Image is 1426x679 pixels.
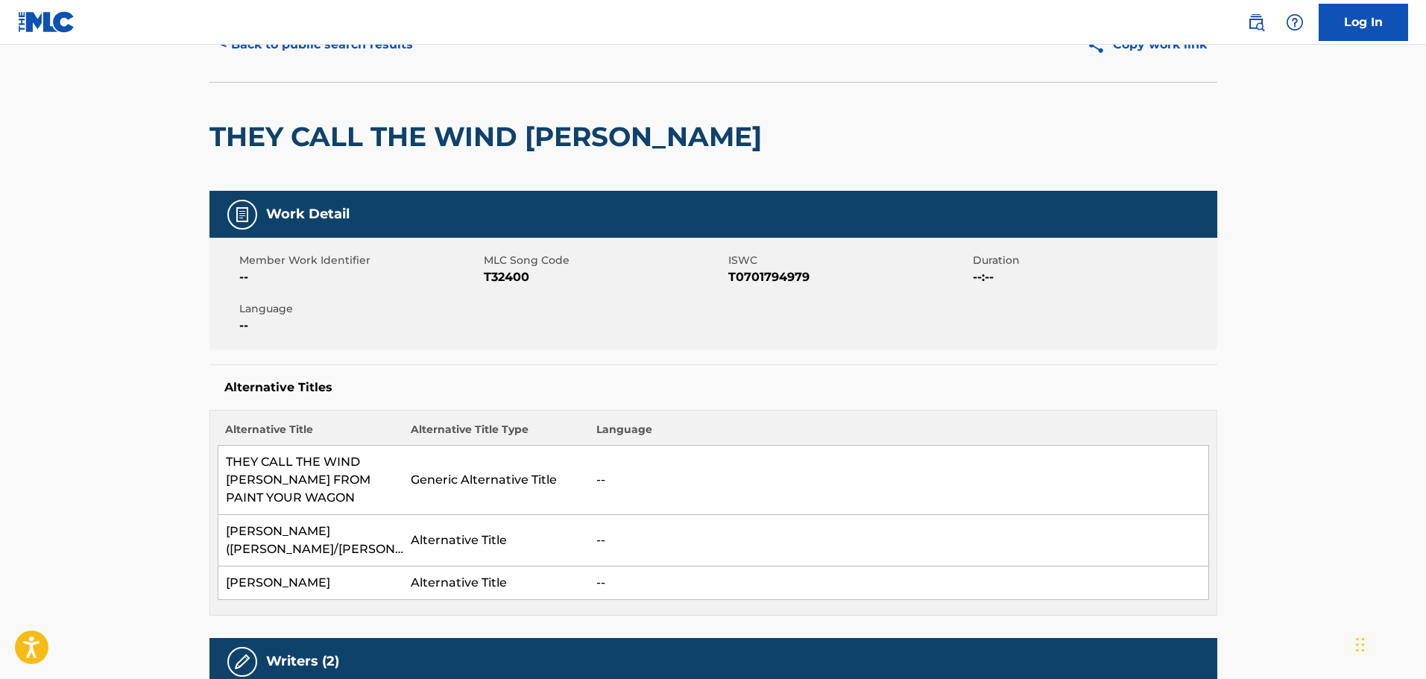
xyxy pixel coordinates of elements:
[589,422,1208,446] th: Language
[209,120,769,154] h2: THEY CALL THE WIND [PERSON_NAME]
[1247,13,1265,31] img: search
[1241,7,1271,37] a: Public Search
[1319,4,1408,41] a: Log In
[484,253,725,268] span: MLC Song Code
[224,380,1202,395] h5: Alternative Titles
[218,566,403,600] td: [PERSON_NAME]
[209,26,423,63] button: < Back to public search results
[266,206,350,223] h5: Work Detail
[266,653,339,670] h5: Writers (2)
[233,653,251,671] img: Writers
[589,515,1208,566] td: --
[1087,36,1113,54] img: Copy work link
[239,268,480,286] span: --
[1076,26,1217,63] button: Copy work link
[403,566,589,600] td: Alternative Title
[1286,13,1304,31] img: help
[484,268,725,286] span: T32400
[973,253,1214,268] span: Duration
[239,317,480,335] span: --
[239,253,480,268] span: Member Work Identifier
[1351,607,1426,679] iframe: Chat Widget
[589,446,1208,515] td: --
[403,446,589,515] td: Generic Alternative Title
[728,253,969,268] span: ISWC
[218,515,403,566] td: [PERSON_NAME] ([PERSON_NAME]/[PERSON_NAME])
[403,515,589,566] td: Alternative Title
[1356,622,1365,667] div: Drag
[218,446,403,515] td: THEY CALL THE WIND [PERSON_NAME] FROM PAINT YOUR WAGON
[1280,7,1310,37] div: Help
[218,422,403,446] th: Alternative Title
[233,206,251,224] img: Work Detail
[239,301,480,317] span: Language
[18,11,75,33] img: MLC Logo
[403,422,589,446] th: Alternative Title Type
[728,268,969,286] span: T0701794979
[589,566,1208,600] td: --
[973,268,1214,286] span: --:--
